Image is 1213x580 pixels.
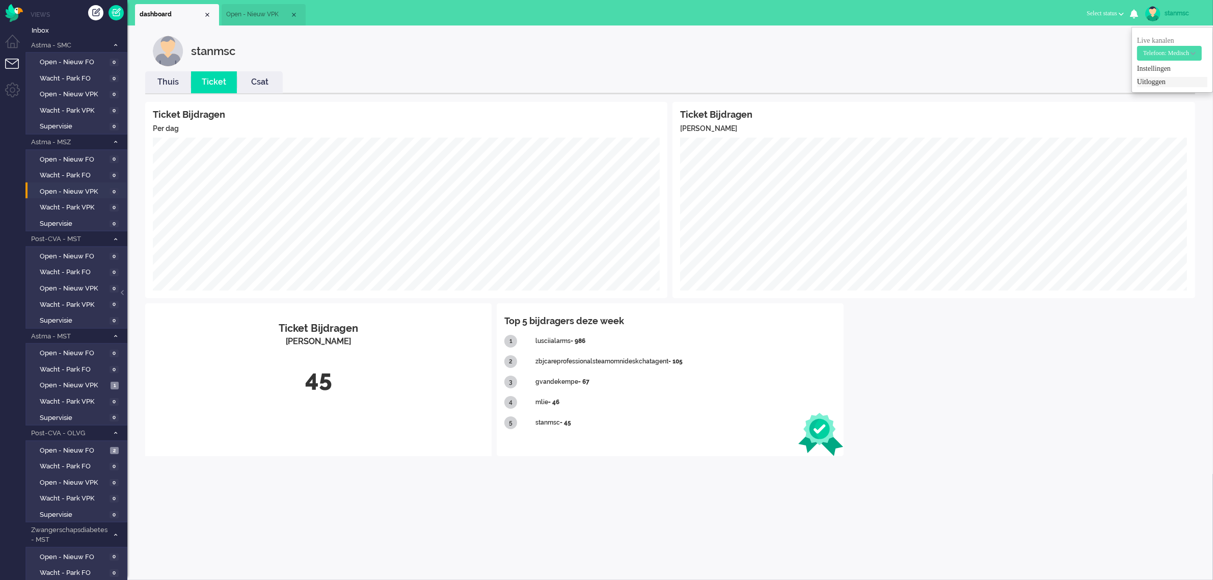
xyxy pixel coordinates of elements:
[110,269,119,276] span: 0
[668,358,683,365] b: - 105
[30,332,109,341] span: Astma - MST
[30,24,127,36] a: Inbox
[40,462,107,471] span: Wacht - Park FO
[110,511,119,519] span: 0
[110,495,119,503] span: 0
[1087,10,1117,17] span: Select status
[1143,49,1189,57] span: Telefoon: Medisch
[40,365,107,375] span: Wacht - Park FO
[798,413,844,456] img: ribbon.svg
[40,494,107,504] span: Wacht - Park VPK
[110,350,119,357] span: 0
[110,75,119,83] span: 0
[40,300,107,310] span: Wacht - Park VPK
[1143,6,1203,21] a: stanmsc
[153,125,660,133] h5: Per dag
[191,36,235,66] div: stanmsc
[153,110,660,120] h4: Ticket Bijdragen
[504,376,517,388] div: 3
[110,107,119,115] span: 0
[110,220,119,228] span: 0
[30,169,126,180] a: Wacht - Park FO 0
[535,352,835,372] div: zbjcareprofessionalsteamomnideskchatagent
[110,398,119,406] span: 0
[222,4,306,25] li: View
[110,253,119,260] span: 0
[578,378,589,385] b: - 67
[110,414,119,421] span: 0
[203,11,211,19] div: Close tab
[30,250,126,261] a: Open - Nieuw FO 0
[30,282,126,294] a: Open - Nieuw VPK 0
[30,492,126,504] a: Wacht - Park VPK 0
[40,155,107,165] span: Open - Nieuw FO
[135,4,219,25] li: Dashboard
[290,11,298,19] div: Close tab
[110,447,119,455] span: 2
[1137,37,1202,57] span: Live kanalen
[110,172,119,179] span: 0
[30,567,126,578] a: Wacht - Park FO 0
[1137,77,1207,87] a: Uitloggen
[153,362,484,396] div: 45
[535,331,835,352] div: lusciialarms
[40,268,107,277] span: Wacht - Park FO
[504,335,517,348] div: 1
[40,284,107,294] span: Open - Nieuw VPK
[191,71,237,93] li: Ticket
[1145,6,1161,21] img: avatar
[40,381,108,390] span: Open - Nieuw VPK
[40,106,107,116] span: Wacht - Park VPK
[110,463,119,470] span: 0
[110,285,119,293] span: 0
[504,416,517,429] div: 5
[110,479,119,487] span: 0
[1165,8,1203,18] div: stanmsc
[1137,64,1207,74] a: Instellingen
[30,347,126,358] a: Open - Nieuw FO 0
[40,478,107,488] span: Open - Nieuw VPK
[110,317,119,325] span: 0
[30,56,126,67] a: Open - Nieuw FO 0
[535,413,835,433] div: stanmsc
[145,76,191,88] a: Thuis
[535,372,835,392] div: gvandekempe
[153,336,484,348] div: [PERSON_NAME]
[110,188,119,196] span: 0
[153,36,183,66] img: customer.svg
[30,201,126,213] a: Wacht - Park VPK 0
[110,366,119,374] span: 0
[680,110,1188,120] h4: Ticket Bijdragen
[30,525,109,544] span: Zwangerschapsdiabetes - MST
[40,122,107,131] span: Supervisie
[5,83,28,106] li: Admin menu
[504,396,517,409] div: 4
[40,58,107,67] span: Open - Nieuw FO
[30,266,126,277] a: Wacht - Park FO 0
[40,187,107,197] span: Open - Nieuw VPK
[30,429,109,438] span: Post-CVA - OLVG
[5,7,23,14] a: Omnidesk
[153,321,484,336] div: Ticket Bijdragen
[30,72,126,84] a: Wacht - Park FO 0
[30,477,126,488] a: Open - Nieuw VPK 0
[30,120,126,131] a: Supervisie 0
[31,10,127,19] li: Views
[5,4,23,22] img: flow_omnibird.svg
[40,171,107,180] span: Wacht - Park FO
[110,59,119,66] span: 0
[40,446,107,456] span: Open - Nieuw FO
[30,186,126,197] a: Open - Nieuw VPK 0
[30,299,126,310] a: Wacht - Park VPK 0
[40,349,107,358] span: Open - Nieuw FO
[30,153,126,165] a: Open - Nieuw FO 0
[1081,6,1130,21] button: Select status
[5,59,28,82] li: Tickets menu
[40,252,107,261] span: Open - Nieuw FO
[110,553,119,561] span: 0
[32,26,127,36] span: Inbox
[30,412,126,423] a: Supervisie 0
[110,123,119,130] span: 0
[30,460,126,471] a: Wacht - Park FO 0
[30,444,126,456] a: Open - Nieuw FO 2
